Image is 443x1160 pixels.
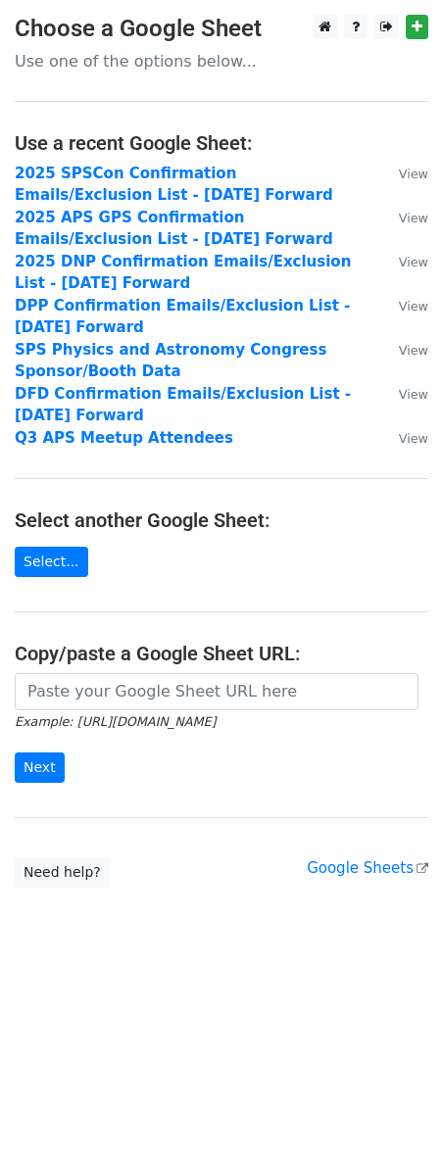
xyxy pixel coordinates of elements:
input: Paste your Google Sheet URL here [15,673,418,710]
a: View [379,385,428,403]
small: Example: [URL][DOMAIN_NAME] [15,714,216,729]
h4: Copy/paste a Google Sheet URL: [15,642,428,665]
small: View [399,255,428,269]
a: SPS Physics and Astronomy Congress Sponsor/Booth Data [15,341,326,381]
a: View [379,297,428,314]
a: DFD Confirmation Emails/Exclusion List - [DATE] Forward [15,385,351,425]
a: Select... [15,547,88,577]
a: 2025 APS GPS Confirmation Emails/Exclusion List - [DATE] Forward [15,209,333,249]
input: Next [15,752,65,783]
a: DPP Confirmation Emails/Exclusion List - [DATE] Forward [15,297,350,337]
a: 2025 DNP Confirmation Emails/Exclusion List - [DATE] Forward [15,253,351,293]
a: Google Sheets [307,859,428,877]
p: Use one of the options below... [15,51,428,72]
small: View [399,211,428,225]
small: View [399,431,428,446]
h4: Use a recent Google Sheet: [15,131,428,155]
a: View [379,253,428,270]
a: View [379,341,428,359]
small: View [399,343,428,358]
a: View [379,165,428,182]
small: View [399,387,428,402]
a: View [379,429,428,447]
a: Need help? [15,857,110,888]
h4: Select another Google Sheet: [15,508,428,532]
small: View [399,167,428,181]
h3: Choose a Google Sheet [15,15,428,43]
a: Q3 APS Meetup Attendees [15,429,233,447]
small: View [399,299,428,314]
a: 2025 SPSCon Confirmation Emails/Exclusion List - [DATE] Forward [15,165,333,205]
a: View [379,209,428,226]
